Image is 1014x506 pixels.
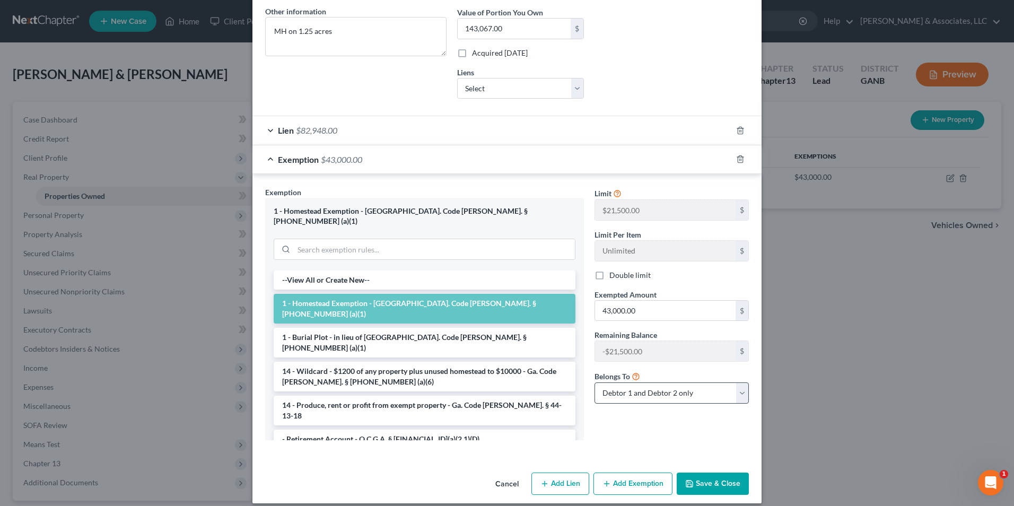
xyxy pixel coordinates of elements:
[472,48,528,58] label: Acquired [DATE]
[609,270,651,281] label: Double limit
[296,125,337,135] span: $82,948.00
[457,7,543,18] label: Value of Portion You Own
[595,241,736,261] input: --
[736,341,748,361] div: $
[487,474,527,495] button: Cancel
[677,473,749,495] button: Save & Close
[595,189,611,198] span: Limit
[1000,470,1008,478] span: 1
[274,362,575,391] li: 14 - Wildcard - $1200 of any property plus unused homestead to $10000 - Ga. Code [PERSON_NAME]. §...
[321,154,362,164] span: $43,000.00
[274,396,575,425] li: 14 - Produce, rent or profit from exempt property - Ga. Code [PERSON_NAME]. § 44-13-18
[736,200,748,220] div: $
[265,188,301,197] span: Exemption
[457,67,474,78] label: Liens
[595,229,641,240] label: Limit Per Item
[595,372,630,381] span: Belongs To
[593,473,672,495] button: Add Exemption
[265,6,326,17] label: Other information
[595,200,736,220] input: --
[274,294,575,324] li: 1 - Homestead Exemption - [GEOGRAPHIC_DATA]. Code [PERSON_NAME]. § [PHONE_NUMBER] (a)(1)
[595,329,657,341] label: Remaining Balance
[595,290,657,299] span: Exempted Amount
[736,241,748,261] div: $
[531,473,589,495] button: Add Lien
[595,341,736,361] input: --
[278,154,319,164] span: Exemption
[595,301,736,321] input: 0.00
[458,19,571,39] input: 0.00
[274,430,575,449] li: - Retirement Account - O.C.G.A. § [FINANCIAL_ID](a)(2.1)(D)
[978,470,1003,495] iframe: Intercom live chat
[274,206,575,226] div: 1 - Homestead Exemption - [GEOGRAPHIC_DATA]. Code [PERSON_NAME]. § [PHONE_NUMBER] (a)(1)
[274,328,575,357] li: 1 - Burial Plot - in lieu of [GEOGRAPHIC_DATA]. Code [PERSON_NAME]. § [PHONE_NUMBER] (a)(1)
[571,19,583,39] div: $
[294,239,575,259] input: Search exemption rules...
[278,125,294,135] span: Lien
[274,271,575,290] li: --View All or Create New--
[736,301,748,321] div: $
